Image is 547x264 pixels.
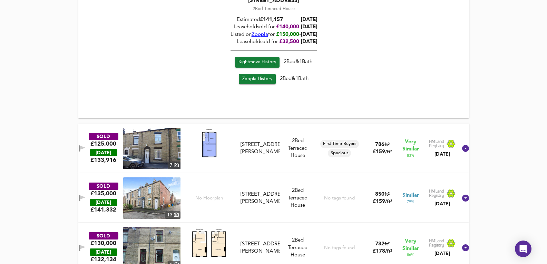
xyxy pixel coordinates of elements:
[402,238,419,252] span: Very Similar
[384,242,390,246] span: ft²
[385,199,392,204] span: / ft²
[235,57,280,68] a: Rightmove History
[90,256,116,263] span: £ 132,134
[461,244,470,252] svg: Show Details
[241,141,280,156] div: [STREET_ADDRESS][PERSON_NAME]
[373,149,392,155] span: £ 159
[90,206,116,214] span: £ 141,332
[324,195,355,202] div: No tags found
[230,23,317,31] div: Leasehold sold for -
[90,140,116,148] div: £125,000
[279,39,299,45] span: £ 32,500
[238,58,276,66] span: Rightmove History
[90,149,117,156] div: [DATE]
[282,137,313,159] div: 2 Bed Terraced House
[407,252,414,258] span: 86 %
[407,153,414,158] span: 83 %
[78,124,469,173] div: SOLD£125,000 [DATE]£133,916property thumbnail 7 Floorplan[STREET_ADDRESS][PERSON_NAME]2Bed Terrac...
[373,199,392,204] span: £ 159
[461,194,470,202] svg: Show Details
[90,199,117,206] div: [DATE]
[320,140,359,148] div: First Time Buyers
[90,239,116,247] div: £130,000
[515,241,531,257] div: Open Intercom Messenger
[429,151,456,158] div: [DATE]
[373,249,392,254] span: £ 178
[90,248,117,256] div: [DATE]
[384,143,390,147] span: ft²
[301,17,317,22] b: [DATE]
[328,150,351,156] span: Spacious
[230,74,317,87] div: 2 Bed & 1 Bath
[230,6,317,12] div: 2 Bed Terraced House
[230,16,317,23] div: Estimated
[90,190,116,197] div: £135,000
[385,150,392,154] span: / ft²
[461,144,470,153] svg: Show Details
[239,74,276,85] a: Zoopla History
[276,25,299,30] span: £ 140,000
[407,199,414,205] span: 79 %
[282,237,313,259] div: 2 Bed Terraced House
[429,250,456,257] div: [DATE]
[276,32,299,37] span: £150,000
[384,192,390,197] span: ft²
[90,156,116,164] span: £ 133,916
[385,249,392,254] span: / ft²
[165,211,180,219] div: 13
[402,138,419,153] span: Very Similar
[320,141,359,147] span: First Time Buyers
[89,183,118,190] div: SOLD
[301,25,317,30] span: [DATE]
[251,32,268,37] a: Zoopla
[301,32,317,37] span: [DATE]
[123,177,180,219] img: property thumbnail
[123,177,180,219] a: property thumbnail 13
[230,38,317,46] div: Leasehold sold for -
[230,31,317,38] div: Listed on for -
[242,75,272,83] span: Zoopla History
[123,128,180,169] a: property thumbnail 7
[168,162,180,169] div: 7
[123,128,180,169] img: property thumbnail
[241,241,280,255] div: [STREET_ADDRESS][PERSON_NAME]
[188,227,230,257] img: Floorplan
[282,187,313,209] div: 2 Bed Terraced House
[324,245,355,251] div: No tags found
[230,57,317,74] div: 2 Bed & 1 Bath
[375,192,384,197] span: 850
[260,17,283,22] span: £ 141,157
[188,128,230,158] img: Floorplan
[375,142,384,147] span: 786
[402,192,419,199] span: Similar
[241,191,280,206] div: [STREET_ADDRESS][PERSON_NAME]
[429,239,456,248] img: Land Registry
[89,232,118,239] div: SOLD
[195,195,223,202] span: No Floorplan
[429,201,456,207] div: [DATE]
[429,139,456,148] img: Land Registry
[328,149,351,157] div: Spacious
[78,173,469,223] div: SOLD£135,000 [DATE]£141,332property thumbnail 13 No Floorplan[STREET_ADDRESS][PERSON_NAME]2Bed Te...
[301,39,317,45] span: [DATE]
[429,189,456,198] img: Land Registry
[89,133,118,140] div: SOLD
[375,242,384,247] span: 732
